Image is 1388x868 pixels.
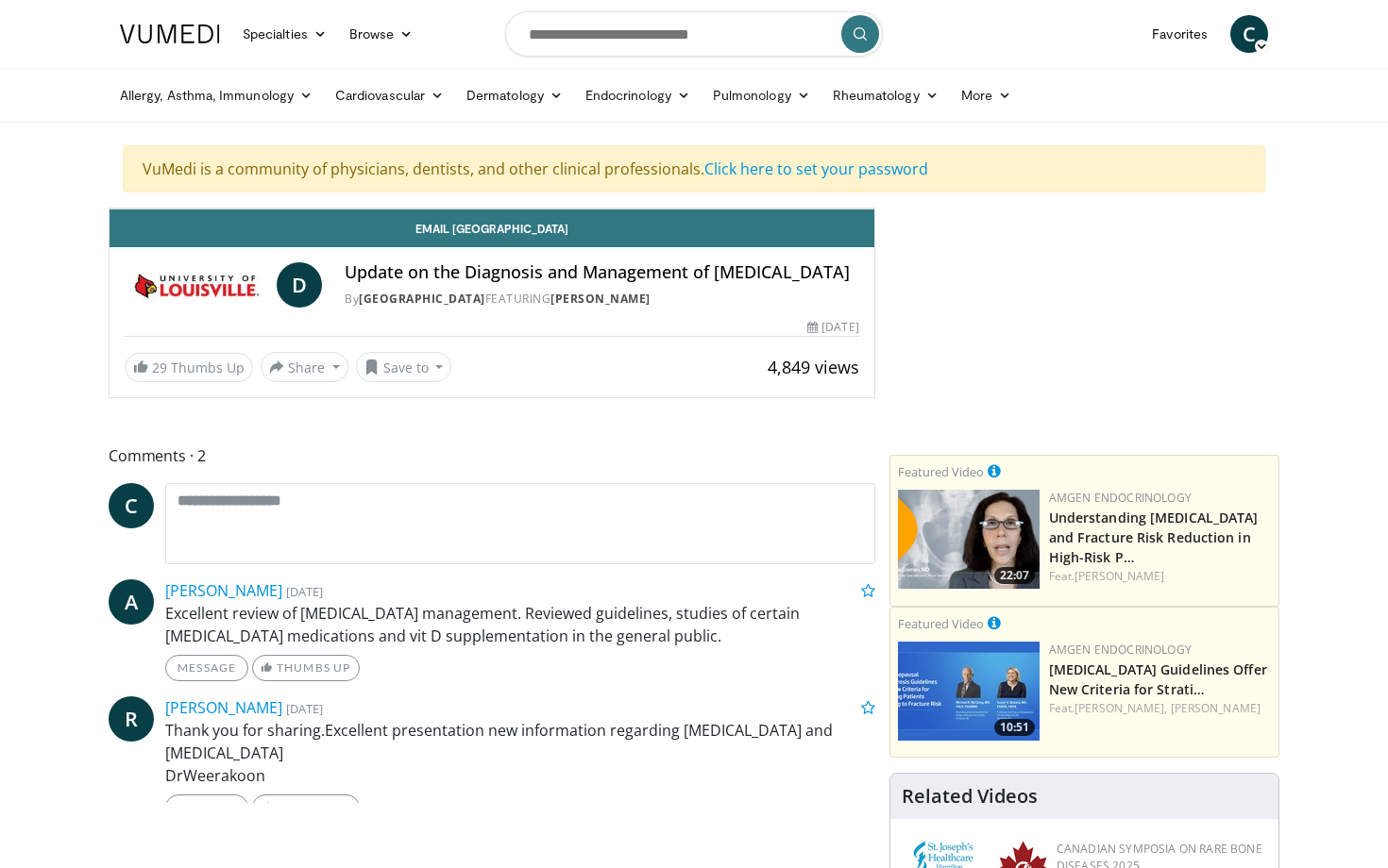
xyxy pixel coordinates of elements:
p: Excellent review of [MEDICAL_DATA] management. Reviewed guidelines, studies of certain [MEDICAL_D... [165,602,875,647]
a: Cardiovascular [324,76,455,114]
small: Featured Video [898,615,984,632]
a: [PERSON_NAME] [165,697,282,718]
a: D [277,262,322,308]
a: Message [165,794,248,821]
a: 10:51 [898,642,1040,741]
a: A [109,579,154,625]
a: C [1230,15,1268,53]
a: R [109,696,154,742]
a: Amgen Endocrinology [1049,642,1192,658]
a: Rheumatology [821,76,950,114]
a: 22:07 [898,490,1040,589]
div: [DATE] [807,319,858,336]
a: Browse [338,15,425,53]
a: 29 Thumbs Up [125,353,253,382]
small: [DATE] [286,700,323,717]
div: By FEATURING [345,291,858,308]
div: Feat. [1049,568,1271,585]
a: Allergy, Asthma, Immunology [109,76,324,114]
a: [PERSON_NAME] [165,580,282,601]
a: Pulmonology [702,76,821,114]
a: Thumbs Up [252,794,359,821]
p: Thank you for sharing.Excellent presentation new information regarding [MEDICAL_DATA] and [MEDICA... [165,719,875,787]
small: Featured Video [898,463,984,480]
div: Feat. [1049,700,1271,717]
span: 29 [152,359,167,376]
small: [DATE] [286,583,323,600]
button: Share [261,352,348,382]
a: Endocrinology [574,76,702,114]
img: 7b525459-078d-43af-84f9-5c25155c8fbb.png.150x105_q85_crop-smart_upscale.jpg [898,642,1040,741]
a: Specialties [231,15,338,53]
a: [PERSON_NAME] [550,291,651,307]
div: VuMedi is a community of physicians, dentists, and other clinical professionals. [123,145,1265,192]
span: 4,849 views [768,356,859,378]
img: University of Louisville [125,262,269,308]
input: Search topics, interventions [505,11,883,57]
a: Understanding [MEDICAL_DATA] and Fracture Risk Reduction in High-Risk P… [1049,509,1259,566]
button: Save to [356,352,452,382]
span: 22:07 [994,567,1035,584]
span: Comments 2 [109,443,875,468]
a: More [950,76,1023,114]
a: Amgen Endocrinology [1049,490,1192,506]
a: Email [GEOGRAPHIC_DATA] [110,209,874,247]
a: [PERSON_NAME] [1171,700,1261,716]
h4: Related Videos [902,785,1038,808]
iframe: Advertisement [942,208,1226,443]
a: Dermatology [455,76,574,114]
img: VuMedi Logo [120,25,220,43]
a: [GEOGRAPHIC_DATA] [359,291,485,307]
a: [PERSON_NAME], [1075,700,1167,716]
a: Favorites [1141,15,1219,53]
a: C [109,483,154,528]
span: 10:51 [994,719,1035,736]
video-js: Video Player [110,209,874,209]
a: Click here to set your password [704,159,928,179]
a: Thumbs Up [252,655,359,681]
a: Message [165,655,248,681]
h4: Update on the Diagnosis and Management of [MEDICAL_DATA] [345,262,858,283]
a: [MEDICAL_DATA] Guidelines Offer New Criteria for Strati… [1049,660,1267,698]
a: [PERSON_NAME] [1075,568,1164,584]
img: c9a25db3-4db0-49e1-a46f-17b5c91d58a1.png.150x105_q85_crop-smart_upscale.png [898,490,1040,589]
